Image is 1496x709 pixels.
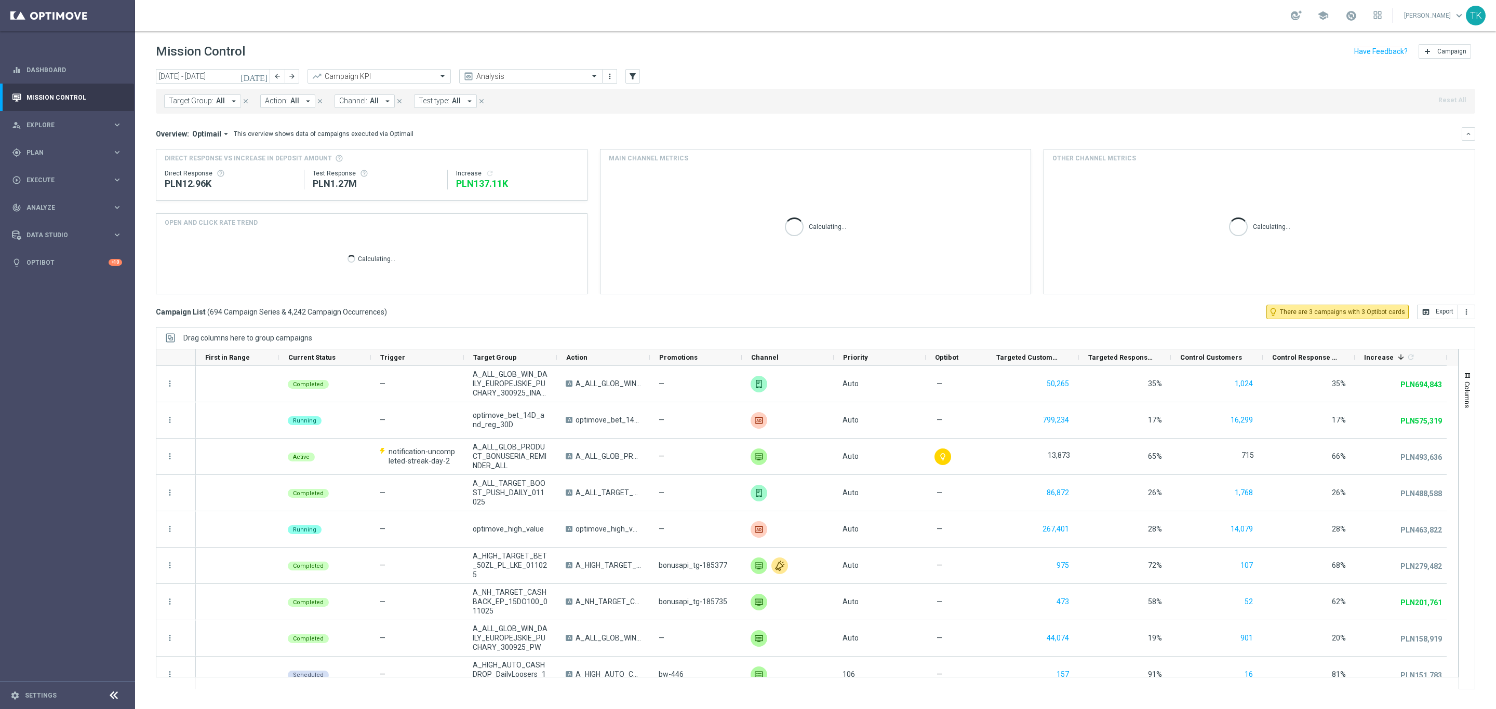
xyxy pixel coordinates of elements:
[210,307,384,317] span: 694 Campaign Series & 4,242 Campaign Occurrences
[165,524,175,534] button: more_vert
[1463,381,1472,408] span: Columns
[566,353,587,361] span: Action
[566,489,572,496] span: A
[339,97,367,105] span: Channel:
[1268,307,1278,317] i: lightbulb_outline
[396,98,403,105] i: close
[1405,351,1415,363] span: Calculate column
[939,453,947,461] i: lightbulb_outline
[216,97,225,105] span: All
[473,588,548,616] span: A_NH_TARGET_CASHBACK_EP_15DO100_011025
[11,93,123,102] button: Mission Control
[196,439,1447,475] div: Press SPACE to select this row.
[25,692,57,699] a: Settings
[1230,414,1254,427] button: 16,299
[576,670,641,679] span: A_HIGH_AUTO_CASHDROP_DailyLoosers_100PLN_1d
[486,169,494,178] i: refresh
[1407,353,1415,361] i: refresh
[239,69,270,85] button: [DATE]
[1041,523,1070,536] button: 267,401
[566,417,572,423] span: A
[288,353,336,361] span: Current Status
[288,488,329,498] colored-tag: Completed
[11,66,123,74] div: equalizer Dashboard
[1332,379,1346,388] span: 35%
[751,557,767,574] img: Private message
[1041,414,1070,427] button: 799,234
[1148,416,1162,424] span: 17%
[164,94,241,108] button: Target Group: All arrow_drop_down
[26,249,109,276] a: Optibot
[165,154,332,163] span: Direct Response VS Increase In Deposit Amount
[11,176,123,184] div: play_circle_outline Execute keyboard_arrow_right
[1317,10,1329,21] span: school
[380,353,405,361] span: Trigger
[26,204,112,211] span: Analyze
[165,379,175,388] button: more_vert
[11,203,123,212] div: track_changes Analyze keyboard_arrow_right
[165,218,258,227] h4: OPEN AND CLICK RATE TREND
[12,230,112,240] div: Data Studio
[1148,452,1162,460] span: 65%
[380,416,385,424] span: —
[389,447,455,466] span: notification-uncompleted-streak-day-2
[12,203,112,212] div: Analyze
[751,594,767,610] div: Private message
[1417,307,1475,316] multiple-options-button: Export to CSV
[843,353,868,361] span: Priority
[109,259,122,266] div: +10
[771,557,788,574] img: CMS
[751,448,767,465] div: Private message RT
[165,561,175,570] button: more_vert
[566,635,572,641] span: A
[12,175,21,185] i: play_circle_outline
[576,561,641,570] span: A_HIGH_TARGET_BET_50ZL_PL_LKE_011025
[165,488,175,497] i: more_vert
[26,149,112,156] span: Plan
[312,71,322,81] i: trending_up
[229,97,238,106] i: arrow_drop_down
[192,129,221,139] span: Optimail
[288,524,322,534] colored-tag: Running
[288,597,329,607] colored-tag: Completed
[234,129,413,139] div: This overview shows data of campaigns executed via Optimail
[937,488,942,497] span: —
[751,485,767,501] div: XtremePush
[1332,488,1346,497] span: 26%
[566,562,572,568] span: A
[1234,486,1254,499] button: 1,768
[1180,353,1242,361] span: Control Customers
[196,657,1447,693] div: Press SPACE to select this row.
[165,178,296,190] div: PLN12,963
[26,84,122,111] a: Mission Control
[576,633,641,643] span: A_ALL_GLOB_WIN_DAILY_EUROPEJSKIE_PUCHARY_300925_PW
[1241,451,1254,460] label: 715
[156,402,196,439] div: Press SPACE to select this row.
[395,96,404,107] button: close
[1437,48,1466,55] span: Campaign
[1280,307,1405,317] span: There are 3 campaigns with 3 Optibot cards
[26,177,112,183] span: Execute
[313,169,439,178] div: Test Response
[12,249,122,276] div: Optibot
[473,370,548,398] span: A_ALL_GLOB_WIN_DAILY_EUROPEJSKIE_PUCHARY_300925_INAPP
[1148,488,1162,497] span: 26%
[165,452,175,461] button: more_vert
[1403,8,1466,23] a: [PERSON_NAME]keyboard_arrow_down
[576,379,641,388] span: A_ALL_GLOB_WIN_DAILY_EUROPEJSKIE_PUCHARY_300925_INAPP
[288,415,322,425] colored-tag: Running
[156,548,196,584] div: Press SPACE to select this row.
[1048,451,1070,460] label: 13,873
[473,551,548,579] span: A_HIGH_TARGET_BET_50ZL_PL_LKE_011025
[241,72,269,81] i: [DATE]
[843,488,859,497] span: Auto
[156,620,196,657] div: Press SPACE to select this row.
[628,72,637,81] i: filter_alt
[316,98,324,105] i: close
[1056,668,1070,681] button: 157
[751,521,767,538] img: Criteo
[937,524,942,534] span: —
[12,148,21,157] i: gps_fixed
[12,120,21,130] i: person_search
[274,73,281,80] i: arrow_back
